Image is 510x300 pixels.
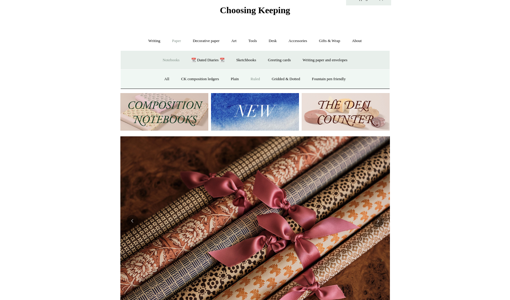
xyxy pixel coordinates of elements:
img: New.jpg__PID:f73bdf93-380a-4a35-bcfe-7823039498e1 [211,93,299,131]
a: Ruled [245,71,265,87]
a: Writing [143,33,166,49]
a: Writing paper and envelopes [297,52,353,68]
a: All [159,71,175,87]
a: Notebooks [157,52,185,68]
a: Tools [243,33,262,49]
a: 📆 Dated Diaries 📆 [186,52,230,68]
a: Fountain pen friendly [306,71,351,87]
a: Choosing Keeping [220,10,290,14]
a: Desk [263,33,282,49]
span: Choosing Keeping [220,5,290,15]
a: Plain [225,71,244,87]
a: Paper [167,33,186,49]
img: The Deli Counter [302,93,390,131]
a: Greeting cards [263,52,296,68]
a: Sketchbooks [231,52,261,68]
a: Gifts & Wrap [313,33,346,49]
a: About [346,33,367,49]
a: Art [226,33,242,49]
button: Previous [126,215,138,227]
a: Decorative paper [187,33,225,49]
a: Gridded & Dotted [266,71,306,87]
button: Next [372,215,384,227]
img: 202302 Composition ledgers.jpg__PID:69722ee6-fa44-49dd-a067-31375e5d54ec [120,93,208,131]
a: Accessories [283,33,312,49]
a: CK composition ledgers [176,71,224,87]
